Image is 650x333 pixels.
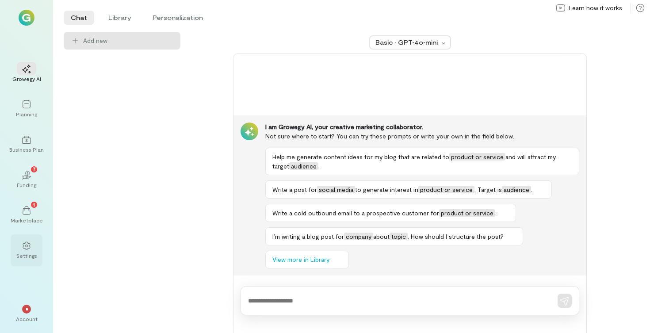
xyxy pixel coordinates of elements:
span: . [495,209,497,217]
a: Growegy AI [11,57,42,89]
span: social media [317,186,355,193]
span: topic [390,233,408,240]
span: audience [502,186,531,193]
span: Add new [83,36,107,45]
span: Help me generate content ideas for my blog that are related to [272,153,449,161]
li: Chat [64,11,94,25]
span: . [318,162,320,170]
div: *Account [11,298,42,329]
div: Marketplace [11,217,43,224]
span: audience [289,162,318,170]
button: I’m writing a blog post forcompanyabouttopic. How should I structure the post? [265,227,523,245]
button: Write a cold outbound email to a prospective customer forproduct or service. [265,204,516,222]
span: . Target is [474,186,502,193]
a: Settings [11,234,42,266]
li: Library [101,11,138,25]
span: company [344,233,373,240]
span: about [373,233,390,240]
span: 7 [33,165,36,173]
span: 1 [33,200,35,208]
div: Settings [16,252,37,259]
div: Funding [17,181,36,188]
a: Marketplace [11,199,42,231]
span: . How should I structure the post? [408,233,504,240]
span: to generate interest in [355,186,418,193]
span: Write a post for [272,186,317,193]
a: Business Plan [11,128,42,160]
span: Learn how it works [569,4,622,12]
span: product or service [418,186,474,193]
div: Account [16,315,38,322]
div: Basic · GPT‑4o‑mini [375,38,439,47]
button: Help me generate content ideas for my blog that are related toproduct or serviceand will attract ... [265,148,579,175]
span: Write a cold outbound email to a prospective customer for [272,209,439,217]
a: Funding [11,164,42,195]
span: product or service [439,209,495,217]
div: Not sure where to start? You can try these prompts or write your own in the field below. [265,131,579,141]
div: I am Growegy AI, your creative marketing collaborator. [265,122,579,131]
li: Personalization [145,11,210,25]
span: product or service [449,153,505,161]
button: View more in Library [265,251,349,268]
a: Planning [11,93,42,125]
span: View more in Library [272,255,329,264]
div: Planning [16,111,37,118]
button: Write a post forsocial mediato generate interest inproduct or service. Target isaudience. [265,180,552,199]
span: . [531,186,532,193]
div: Business Plan [9,146,44,153]
div: Growegy AI [12,75,41,82]
span: I’m writing a blog post for [272,233,344,240]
